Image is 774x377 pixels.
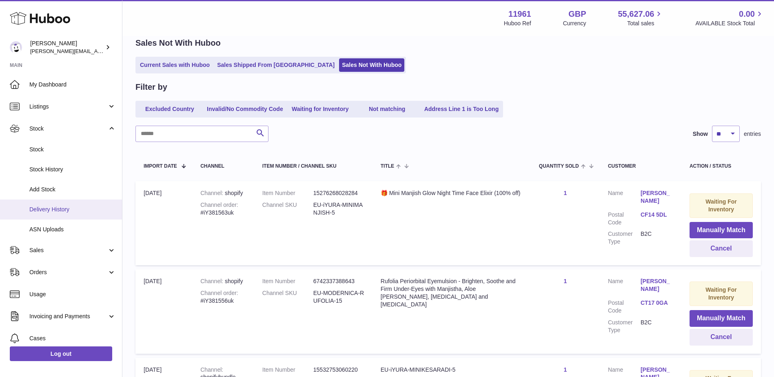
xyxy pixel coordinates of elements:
a: Not matching [355,102,420,116]
div: Channel [200,164,246,169]
span: Sales [29,246,107,254]
span: Title [381,164,394,169]
span: Import date [144,164,177,169]
button: Manually Match [690,222,753,239]
dt: Postal Code [608,299,641,315]
span: entries [744,130,761,138]
button: Cancel [690,329,753,346]
span: Usage [29,291,116,298]
a: Address Line 1 is Too Long [421,102,502,116]
dd: 15532753060220 [313,366,364,374]
span: Listings [29,103,107,111]
td: [DATE] [135,181,192,265]
strong: Channel [200,366,223,373]
span: Total sales [627,20,663,27]
span: Cases [29,335,116,342]
div: shopify [200,277,246,285]
img: raghav@transformative.in [10,41,22,53]
div: 🎁 Mini Manjish Glow Night Time Face Elixir (100% off) [381,189,523,197]
dt: Customer Type [608,230,641,246]
div: Currency [563,20,586,27]
div: #iY381563uk [200,201,246,217]
a: CT17 0GA [641,299,673,307]
span: My Dashboard [29,81,116,89]
strong: Channel order [200,202,238,208]
strong: Channel [200,278,225,284]
dt: Postal Code [608,211,641,226]
span: [PERSON_NAME][EMAIL_ADDRESS][DOMAIN_NAME] [30,48,164,54]
div: Rufolia Periorbital Eyemulsion - Brighten, Soothe and Firm Under-Eyes with Manjistha, Aloe [PERSO... [381,277,523,308]
dd: EU-MODERNICA-RUFOLIA-15 [313,289,364,305]
span: Add Stock [29,186,116,193]
a: Sales Shipped From [GEOGRAPHIC_DATA] [214,58,337,72]
label: Show [693,130,708,138]
strong: Waiting For Inventory [705,286,736,301]
td: [DATE] [135,269,192,353]
a: 1 [563,366,567,373]
div: shopify [200,189,246,197]
span: Quantity Sold [539,164,579,169]
span: 55,627.06 [618,9,654,20]
span: Delivery History [29,206,116,213]
strong: Channel [200,190,225,196]
h2: Sales Not With Huboo [135,38,221,49]
span: AVAILABLE Stock Total [695,20,764,27]
strong: GBP [568,9,586,20]
a: Excluded Country [137,102,202,116]
button: Cancel [690,240,753,257]
strong: Waiting For Inventory [705,198,736,213]
a: Sales Not With Huboo [339,58,404,72]
a: [PERSON_NAME] [641,277,673,293]
a: 1 [563,190,567,196]
dt: Channel SKU [262,289,313,305]
dd: B2C [641,230,673,246]
div: Huboo Ref [504,20,531,27]
dt: Customer Type [608,319,641,334]
strong: 11961 [508,9,531,20]
dd: 6742337388643 [313,277,364,285]
span: ASN Uploads [29,226,116,233]
a: [PERSON_NAME] [641,189,673,205]
a: Current Sales with Huboo [137,58,213,72]
a: 0.00 AVAILABLE Stock Total [695,9,764,27]
dt: Name [608,277,641,295]
dt: Name [608,189,641,207]
dt: Channel SKU [262,201,313,217]
dt: Item Number [262,366,313,374]
a: 55,627.06 Total sales [618,9,663,27]
span: 0.00 [739,9,755,20]
span: Orders [29,268,107,276]
div: EU-iYURA-MINIKESARADI-5 [381,366,523,374]
button: Manually Match [690,310,753,327]
span: Stock [29,125,107,133]
div: [PERSON_NAME] [30,40,104,55]
span: Invoicing and Payments [29,313,107,320]
a: 1 [563,278,567,284]
dt: Item Number [262,189,313,197]
span: Stock History [29,166,116,173]
a: Log out [10,346,112,361]
dd: 15276268028284 [313,189,364,197]
a: CF14 5DL [641,211,673,219]
div: Customer [608,164,673,169]
div: Item Number / Channel SKU [262,164,364,169]
span: Stock [29,146,116,153]
strong: Channel order [200,290,238,296]
a: Waiting for Inventory [288,102,353,116]
dd: EU-iYURA-MINIMANJISH-5 [313,201,364,217]
dt: Item Number [262,277,313,285]
div: #iY381556uk [200,289,246,305]
div: Action / Status [690,164,753,169]
h2: Filter by [135,82,167,93]
a: Invalid/No Commodity Code [204,102,286,116]
dd: B2C [641,319,673,334]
